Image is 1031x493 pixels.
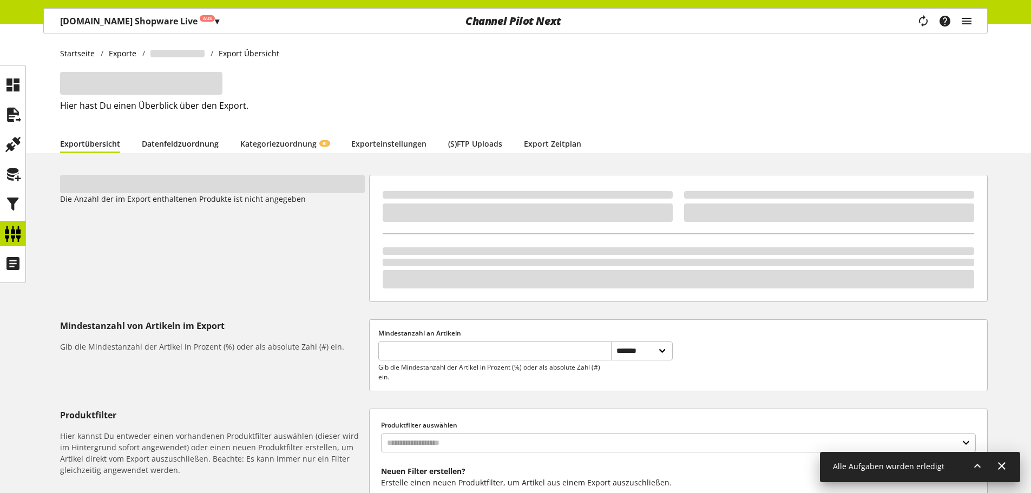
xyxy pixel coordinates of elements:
[60,48,101,59] a: Startseite
[60,15,219,28] p: [DOMAIN_NAME] Shopware Live
[60,48,95,59] span: Startseite
[60,99,988,112] h2: Hier hast Du einen Überblick über den Export.
[43,8,988,34] nav: main navigation
[381,420,976,430] label: Produktfilter auswählen
[448,138,502,149] a: (S)FTP Uploads
[381,466,465,476] b: Neuen Filter erstellen?
[215,15,219,27] span: ▾
[60,430,365,476] h6: Hier kannst Du entweder einen vorhandenen Produktfilter auswählen (dieser wird im Hintergrund sof...
[378,328,673,338] label: Mindestanzahl an Artikeln
[60,409,365,422] h5: Produktfilter
[60,341,365,352] h6: Gib die Mindestanzahl der Artikel in Prozent (%) oder als absolute Zahl (#) ein.
[60,138,120,149] a: Exportübersicht
[240,138,330,149] a: KategoriezuordnungKI
[323,140,327,147] span: KI
[103,48,142,59] a: Exporte
[203,15,212,22] span: Aus
[60,319,365,332] h5: Mindestanzahl von Artikeln im Export
[524,138,581,149] a: Export Zeitplan
[351,138,426,149] a: Exporteinstellungen
[60,193,365,205] p: Die Anzahl der im Export enthaltenen Produkte ist nicht angegeben
[142,138,219,149] a: Datenfeldzuordnung
[833,461,944,471] span: Alle Aufgaben wurden erledigt
[109,48,136,59] span: Exporte
[381,477,976,488] p: Erstelle einen neuen Produktfilter, um Artikel aus einem Export auszuschließen.
[378,363,610,382] p: Gib die Mindestanzahl der Artikel in Prozent (%) oder als absolute Zahl (#) ein.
